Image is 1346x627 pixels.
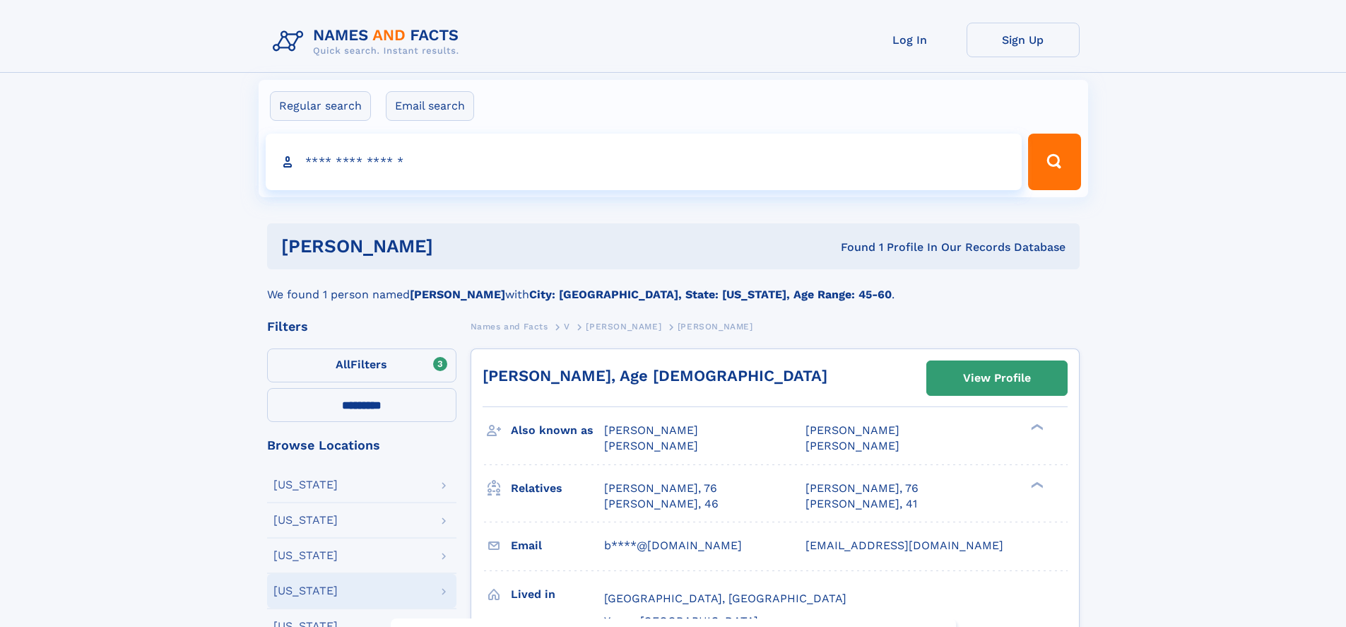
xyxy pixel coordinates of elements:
label: Email search [386,91,474,121]
a: [PERSON_NAME], 41 [805,496,917,512]
div: [US_STATE] [273,585,338,597]
a: Names and Facts [471,317,548,335]
span: [PERSON_NAME] [586,322,661,332]
span: [PERSON_NAME] [678,322,753,332]
b: City: [GEOGRAPHIC_DATA], State: [US_STATE], Age Range: 45-60 [529,288,892,301]
h3: Also known as [511,418,604,443]
div: ❯ [1027,480,1044,489]
label: Regular search [270,91,371,121]
span: [PERSON_NAME] [805,423,899,437]
div: Found 1 Profile In Our Records Database [637,240,1065,255]
a: [PERSON_NAME] [586,317,661,335]
span: [PERSON_NAME] [805,439,899,452]
div: [US_STATE] [273,515,338,526]
div: Filters [267,320,456,333]
div: Browse Locations [267,439,456,452]
b: [PERSON_NAME] [410,288,505,301]
div: [US_STATE] [273,479,338,491]
img: Logo Names and Facts [267,23,471,61]
a: [PERSON_NAME], 46 [604,496,719,512]
span: [PERSON_NAME] [604,439,698,452]
div: View Profile [963,362,1031,394]
div: [US_STATE] [273,550,338,561]
span: All [336,358,350,371]
span: [GEOGRAPHIC_DATA], [GEOGRAPHIC_DATA] [604,592,846,605]
h3: Email [511,534,604,558]
h3: Relatives [511,476,604,500]
label: Filters [267,348,456,382]
div: We found 1 person named with . [267,269,1080,303]
a: [PERSON_NAME], Age [DEMOGRAPHIC_DATA] [483,367,827,385]
a: View Profile [927,361,1067,395]
button: Search Button [1028,134,1080,190]
span: V [564,322,570,332]
a: Sign Up [967,23,1080,57]
div: ❯ [1027,423,1044,432]
a: [PERSON_NAME], 76 [604,481,717,496]
a: [PERSON_NAME], 76 [805,481,919,496]
h3: Lived in [511,582,604,607]
a: V [564,317,570,335]
h1: [PERSON_NAME] [281,238,637,255]
a: Log In [854,23,967,57]
span: [EMAIL_ADDRESS][DOMAIN_NAME] [805,539,1003,552]
span: [PERSON_NAME] [604,423,698,437]
input: search input [266,134,1022,190]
